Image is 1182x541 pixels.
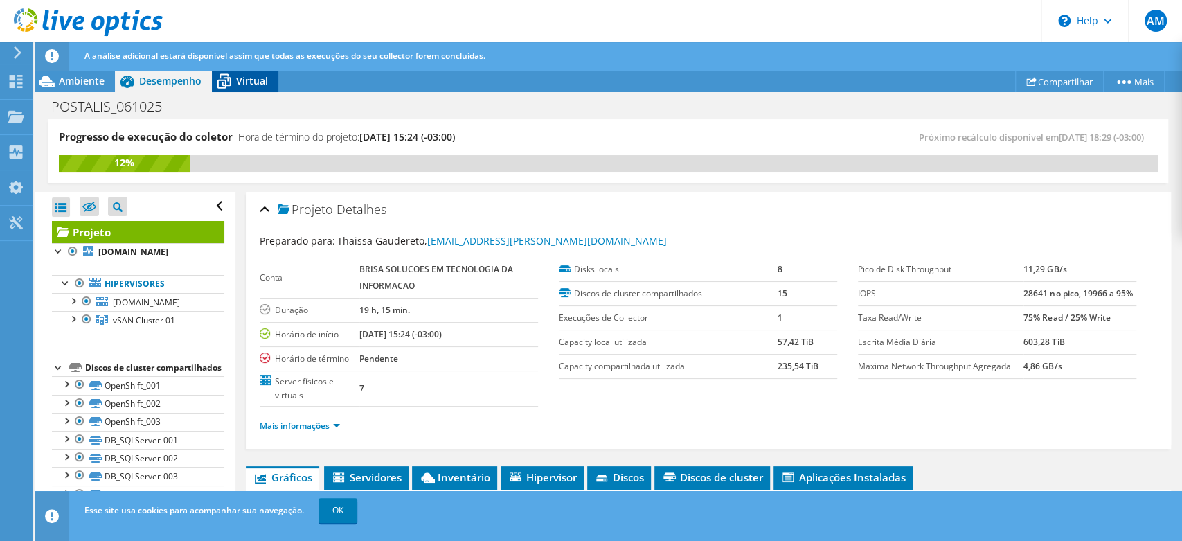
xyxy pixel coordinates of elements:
[236,74,268,87] span: Virtual
[331,470,402,484] span: Servidores
[858,287,1023,301] label: IOPS
[52,311,224,329] a: vSAN Cluster 01
[427,234,667,247] a: [EMAIL_ADDRESS][PERSON_NAME][DOMAIN_NAME]
[359,382,364,394] b: 7
[52,486,224,504] a: DB_SQLServer-004
[359,353,398,364] b: Pendente
[359,263,513,292] b: BRISA SOLUCOES EM TECNOLOGIA DA INFORMACAO
[359,304,410,316] b: 19 h, 15 min.
[858,311,1023,325] label: Taxa Read/Write
[52,467,224,485] a: DB_SQLServer-003
[52,376,224,394] a: OpenShift_001
[84,50,485,62] span: A análise adicional estará disponível assim que todas as execuções do seu collector forem concluí...
[858,360,1023,373] label: Maxima Network Throughput Agregada
[661,470,763,484] span: Discos de cluster
[559,335,778,349] label: Capacity local utilizada
[359,130,455,143] span: [DATE] 15:24 (-03:00)
[337,234,667,247] span: Thaissa Gaudereto,
[559,263,778,276] label: Disks locais
[278,203,333,217] span: Projeto
[919,131,1151,143] span: Próximo recálculo disponível em
[1023,336,1064,348] b: 603,28 TiB
[85,360,224,376] div: Discos de cluster compartilhados
[260,303,359,317] label: Duração
[260,375,359,402] label: Server físicos e virtuais
[858,263,1023,276] label: Pico de Disk Throughput
[52,221,224,243] a: Projeto
[1023,263,1066,275] b: 11,29 GB/s
[359,328,442,340] b: [DATE] 15:24 (-03:00)
[1058,15,1071,27] svg: \n
[778,336,814,348] b: 57,42 TiB
[559,360,778,373] label: Capacity compartilhada utilizada
[253,470,312,484] span: Gráficos
[52,413,224,431] a: OpenShift_003
[260,234,335,247] label: Preparado para:
[260,352,359,366] label: Horário de término
[113,296,180,308] span: [DOMAIN_NAME]
[84,504,304,516] span: Esse site usa cookies para acompanhar sua navegação.
[1023,287,1132,299] b: 28641 no pico, 19966 a 95%
[52,395,224,413] a: OpenShift_002
[238,130,455,145] h4: Hora de término do projeto:
[113,314,175,326] span: vSAN Cluster 01
[778,263,782,275] b: 8
[98,246,168,258] b: [DOMAIN_NAME]
[858,335,1023,349] label: Escrita Média Diária
[780,470,906,484] span: Aplicações Instaladas
[1103,71,1165,92] a: Mais
[1015,71,1104,92] a: Compartilhar
[1145,10,1167,32] span: AM
[1059,131,1144,143] span: [DATE] 18:29 (-03:00)
[559,287,778,301] label: Discos de cluster compartilhados
[778,287,787,299] b: 15
[778,360,818,372] b: 235,54 TiB
[52,243,224,261] a: [DOMAIN_NAME]
[59,155,190,170] div: 12%
[337,201,386,218] span: Detalhes
[52,275,224,293] a: Hipervisores
[260,420,340,432] a: Mais informações
[778,312,782,323] b: 1
[508,470,577,484] span: Hipervisor
[139,74,202,87] span: Desempenho
[419,470,490,484] span: Inventário
[260,328,359,342] label: Horário de início
[260,271,359,285] label: Conta
[319,498,357,523] a: OK
[52,431,224,449] a: DB_SQLServer-001
[559,311,778,325] label: Execuções de Collector
[1023,312,1110,323] b: 75% Read / 25% Write
[45,99,183,114] h1: POSTALIS_061025
[1023,360,1062,372] b: 4,86 GB/s
[59,74,105,87] span: Ambiente
[52,449,224,467] a: DB_SQLServer-002
[52,293,224,311] a: [DOMAIN_NAME]
[594,470,644,484] span: Discos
